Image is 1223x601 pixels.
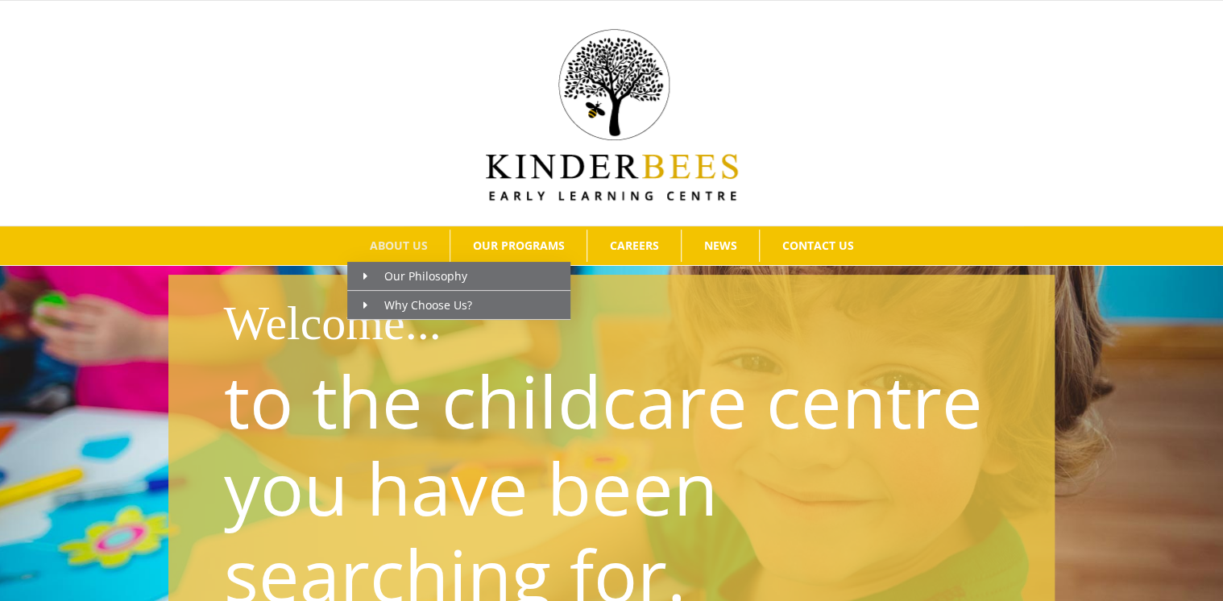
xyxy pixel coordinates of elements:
a: Why Choose Us? [347,291,570,320]
a: CONTACT US [760,230,876,262]
a: CAREERS [587,230,681,262]
span: Our Philosophy [363,268,467,284]
a: Our Philosophy [347,262,570,291]
span: ABOUT US [370,240,428,251]
img: Kinder Bees Logo [486,29,738,201]
a: OUR PROGRAMS [450,230,587,262]
span: OUR PROGRAMS [473,240,565,251]
span: NEWS [704,240,737,251]
h1: Welcome... [224,289,1043,357]
nav: Main Menu [24,226,1199,265]
span: CONTACT US [782,240,854,251]
a: ABOUT US [347,230,450,262]
span: CAREERS [610,240,659,251]
a: NEWS [682,230,759,262]
span: Why Choose Us? [363,297,472,313]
